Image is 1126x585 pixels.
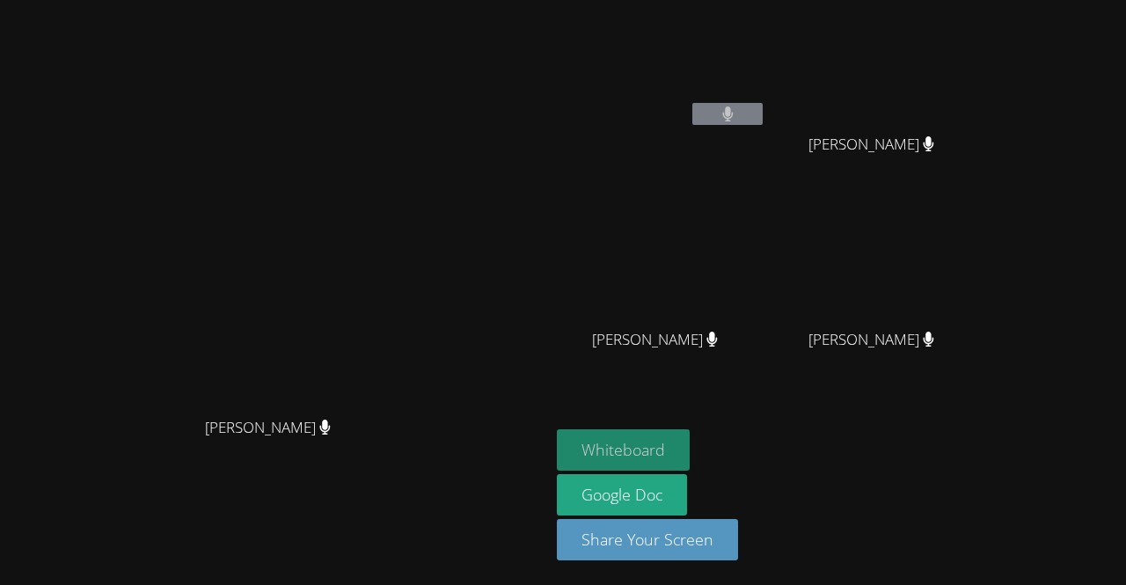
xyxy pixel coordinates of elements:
span: [PERSON_NAME] [808,327,934,353]
button: Whiteboard [557,429,690,471]
span: [PERSON_NAME] [592,327,718,353]
a: Google Doc [557,474,687,516]
span: [PERSON_NAME] [205,415,331,441]
button: Share Your Screen [557,519,738,560]
span: [PERSON_NAME] [808,132,934,157]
